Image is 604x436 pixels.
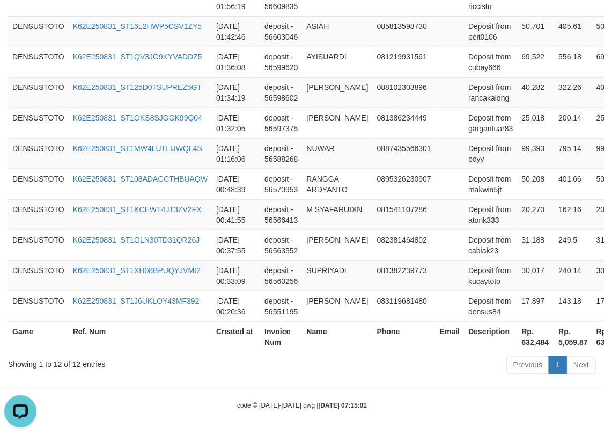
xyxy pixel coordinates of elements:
td: SUPRIYADI [303,260,373,291]
td: [PERSON_NAME] [303,108,373,138]
strong: [DATE] 07:15:01 [319,402,367,410]
a: K62E250831_ST125D0TSUPREZ5GT [73,83,202,92]
td: Deposit from makwin5jt [464,169,517,199]
td: deposit - 56570953 [260,169,302,199]
td: 081219931561 [373,47,436,77]
td: 17,897 [518,291,555,321]
td: 082381464802 [373,230,436,260]
td: 322.26 [554,77,592,108]
td: Deposit from densus84 [464,291,517,321]
td: deposit - 56597375 [260,108,302,138]
td: Deposit from gargantuar83 [464,108,517,138]
td: [DATE] 00:48:39 [212,169,260,199]
td: [PERSON_NAME] [303,77,373,108]
a: K62E250831_ST1OLN30TD31QR26J [73,236,200,244]
a: Previous [506,356,549,374]
th: Invoice Num [260,321,302,352]
td: Deposit from kucaytoto [464,260,517,291]
td: 99,393 [518,138,555,169]
td: 40,282 [518,77,555,108]
a: K62E250831_ST108ADAGCTHBUAQW [73,175,208,183]
a: Next [566,356,596,374]
td: 69,522 [518,47,555,77]
a: K62E250831_ST16L2HWP5CSV1ZY5 [73,22,202,31]
th: Ref. Num [69,321,212,352]
td: 0887435566301 [373,138,436,169]
td: 083119681480 [373,291,436,321]
td: [DATE] 01:32:05 [212,108,260,138]
td: 20,270 [518,199,555,230]
td: 249.5 [554,230,592,260]
a: K62E250831_ST1OKS8SJGGK99Q04 [73,114,202,122]
td: 405.61 [554,16,592,47]
td: [PERSON_NAME] [303,230,373,260]
td: deposit - 56551195 [260,291,302,321]
td: deposit - 56560256 [260,260,302,291]
td: 0895326230907 [373,169,436,199]
td: DENSUSTOTO [8,169,69,199]
td: 401.66 [554,169,592,199]
a: K62E250831_ST1KCEWT4JT3ZV2FX [73,205,202,214]
td: DENSUSTOTO [8,47,69,77]
th: Phone [373,321,436,352]
td: 143.18 [554,291,592,321]
td: DENSUSTOTO [8,260,69,291]
a: K62E250831_ST1MW4LUTLIJWQL4S [73,144,202,153]
td: 31,188 [518,230,555,260]
td: 081386234449 [373,108,436,138]
td: DENSUSTOTO [8,16,69,47]
a: K62E250831_ST1QV3JG9KYVADDZ5 [73,52,202,61]
th: Rp. 632,484 [518,321,555,352]
td: 25,018 [518,108,555,138]
td: 240.14 [554,260,592,291]
td: [DATE] 01:34:19 [212,77,260,108]
td: Deposit from peit0106 [464,16,517,47]
td: M SYAFARUDIN [303,199,373,230]
td: Deposit from cabiak23 [464,230,517,260]
th: Game [8,321,69,352]
td: 200.14 [554,108,592,138]
td: deposit - 56588268 [260,138,302,169]
td: 795.14 [554,138,592,169]
th: Rp. 5,059.87 [554,321,592,352]
th: Created at [212,321,260,352]
td: 162.16 [554,199,592,230]
td: [DATE] 01:36:08 [212,47,260,77]
td: AYISUARDI [303,47,373,77]
td: DENSUSTOTO [8,138,69,169]
td: DENSUSTOTO [8,291,69,321]
td: deposit - 56563552 [260,230,302,260]
td: 081382239773 [373,260,436,291]
td: ASIAH [303,16,373,47]
td: [DATE] 00:33:09 [212,260,260,291]
a: K62E250831_ST1XH08BPUQYJVMI2 [73,266,201,275]
td: [DATE] 01:16:06 [212,138,260,169]
button: Open LiveChat chat widget [4,4,36,36]
td: 088102303896 [373,77,436,108]
td: Deposit from boyy [464,138,517,169]
td: Deposit from atonk333 [464,199,517,230]
td: deposit - 56599620 [260,47,302,77]
th: Description [464,321,517,352]
td: NUWAR [303,138,373,169]
td: [DATE] 00:41:55 [212,199,260,230]
th: Name [303,321,373,352]
td: DENSUSTOTO [8,230,69,260]
td: [DATE] 01:42:46 [212,16,260,47]
small: code © [DATE]-[DATE] dwg | [237,402,367,410]
div: Showing 1 to 12 of 12 entries [8,355,244,370]
td: [PERSON_NAME] [303,291,373,321]
a: K62E250831_ST1J6UKLOY43MF392 [73,297,200,305]
td: Deposit from rancakalong [464,77,517,108]
td: 50,208 [518,169,555,199]
th: Email [436,321,464,352]
td: 30,017 [518,260,555,291]
td: DENSUSTOTO [8,77,69,108]
td: 556.18 [554,47,592,77]
td: DENSUSTOTO [8,199,69,230]
td: [DATE] 00:37:55 [212,230,260,260]
td: deposit - 56598602 [260,77,302,108]
td: 50,701 [518,16,555,47]
td: Deposit from cubay666 [464,47,517,77]
a: 1 [549,356,567,374]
